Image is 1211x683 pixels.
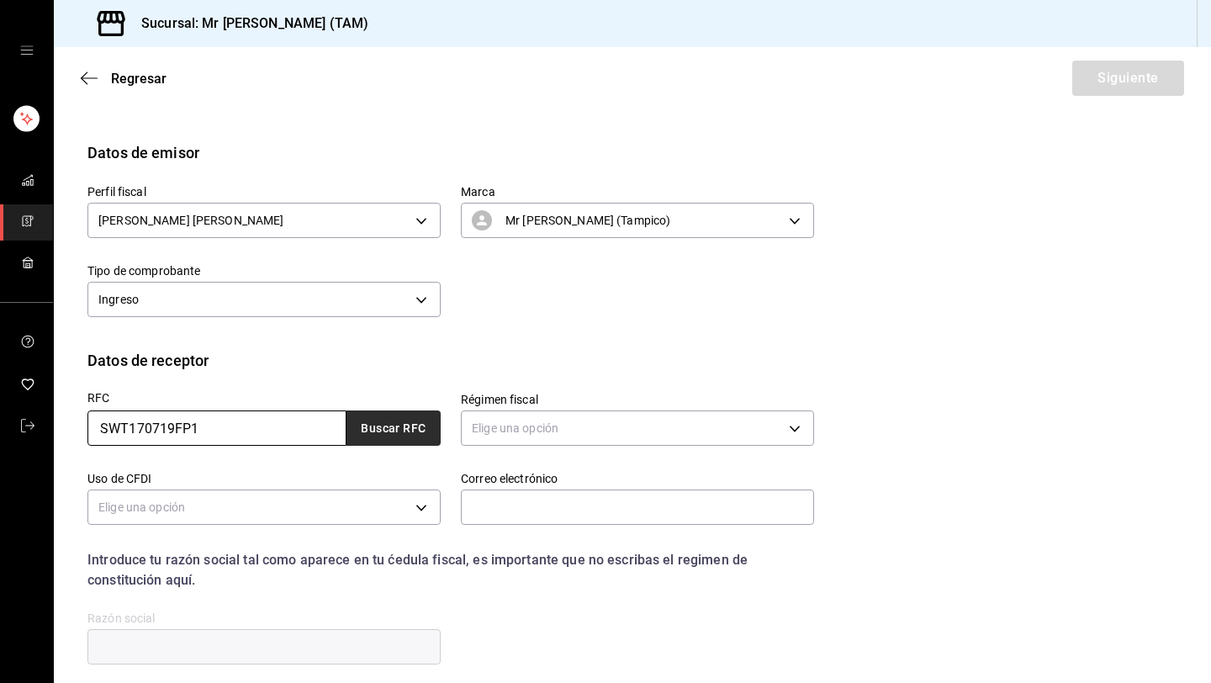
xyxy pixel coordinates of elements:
[461,410,814,446] div: Elige una opción
[87,349,209,372] div: Datos de receptor
[20,44,34,57] button: open drawer
[87,392,441,404] label: RFC
[128,13,368,34] h3: Sucursal: Mr [PERSON_NAME] (TAM)
[111,71,167,87] span: Regresar
[87,203,441,238] div: [PERSON_NAME] [PERSON_NAME]
[87,612,441,624] label: Razón social
[346,410,441,446] button: Buscar RFC
[98,291,139,308] span: Ingreso
[87,186,441,198] label: Perfil fiscal
[87,141,199,164] div: Datos de emisor
[87,265,441,277] label: Tipo de comprobante
[87,550,814,590] div: Introduce tu razón social tal como aparece en tu ćedula fiscal, es importante que no escribas el ...
[81,71,167,87] button: Regresar
[461,394,814,405] label: Régimen fiscal
[87,490,441,525] div: Elige una opción
[461,186,814,198] label: Marca
[461,473,814,484] label: Correo electrónico
[87,473,441,484] label: Uso de CFDI
[505,212,670,229] span: Mr [PERSON_NAME] (Tampico)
